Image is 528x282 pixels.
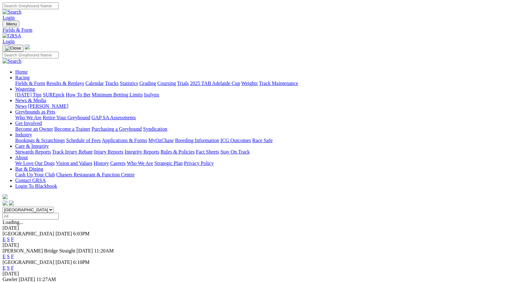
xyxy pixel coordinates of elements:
[15,103,525,109] div: News & Media
[7,265,10,271] a: S
[56,161,92,166] a: Vision and Values
[46,81,84,86] a: Results & Replays
[154,161,183,166] a: Strategic Plan
[15,103,27,109] a: News
[140,81,156,86] a: Grading
[3,265,6,271] a: E
[3,3,59,9] input: Search
[15,155,28,160] a: About
[196,149,219,154] a: Fact Sheets
[3,27,525,33] a: Fields & Form
[73,259,90,265] span: 6:10PM
[15,92,42,97] a: [DATE] Tips
[148,138,174,143] a: MyOzChase
[15,126,525,132] div: Get Involved
[15,126,53,132] a: Become an Owner
[3,259,54,265] span: [GEOGRAPHIC_DATA]
[160,149,195,154] a: Rules & Policies
[15,166,43,172] a: Bar & Dining
[3,21,19,27] button: Toggle navigation
[54,126,90,132] a: Become a Trainer
[127,161,153,166] a: Who We Are
[15,138,525,143] div: Industry
[55,231,72,236] span: [DATE]
[25,44,30,49] img: logo-grsa-white.png
[92,126,142,132] a: Purchasing a Greyhound
[15,75,29,80] a: Racing
[143,126,167,132] a: Syndication
[15,115,42,120] a: Who We Are
[3,58,22,64] img: Search
[3,200,8,206] img: facebook.svg
[3,220,23,225] span: Loading...
[177,81,189,86] a: Trials
[15,178,46,183] a: Contact GRSA
[6,22,17,26] span: Menu
[157,81,176,86] a: Coursing
[76,248,93,253] span: [DATE]
[175,138,219,143] a: Breeding Information
[3,33,21,39] img: GRSA
[15,149,525,155] div: Care & Integrity
[3,225,525,231] div: [DATE]
[73,231,90,236] span: 6:03PM
[3,254,6,259] a: E
[85,81,104,86] a: Calendar
[3,237,6,242] a: E
[3,39,15,44] a: Login
[102,138,147,143] a: Applications & Forms
[9,200,14,206] img: twitter.svg
[15,121,42,126] a: Get Involved
[28,103,68,109] a: [PERSON_NAME]
[190,81,240,86] a: 2025 TAB Adelaide Cup
[15,138,65,143] a: Bookings & Scratchings
[15,81,525,86] div: Racing
[184,161,214,166] a: Privacy Policy
[11,254,14,259] a: F
[94,149,123,154] a: Injury Reports
[3,213,59,220] input: Select date
[5,46,21,51] img: Close
[3,271,525,277] div: [DATE]
[11,237,14,242] a: F
[3,45,23,52] button: Toggle navigation
[241,81,258,86] a: Weights
[3,9,22,15] img: Search
[19,277,35,282] span: [DATE]
[3,248,75,253] span: [PERSON_NAME] Bridge Straight
[43,92,64,97] a: SUREpick
[7,237,10,242] a: S
[252,138,272,143] a: Race Safe
[15,132,32,137] a: Industry
[55,259,72,265] span: [DATE]
[3,277,17,282] span: Gawler
[125,149,159,154] a: Integrity Reports
[52,149,93,154] a: Track Injury Rebate
[3,15,15,20] a: Login
[92,115,136,120] a: GAP SA Assessments
[3,242,525,248] div: [DATE]
[11,265,14,271] a: F
[15,149,51,154] a: Stewards Reports
[105,81,119,86] a: Tracks
[94,161,109,166] a: History
[3,194,8,199] img: logo-grsa-white.png
[144,92,159,97] a: Isolynx
[220,149,250,154] a: Stay On Track
[56,172,134,177] a: Chasers Restaurant & Function Centre
[15,172,55,177] a: Cash Up Your Club
[15,86,35,92] a: Wagering
[15,161,55,166] a: We Love Our Dogs
[110,161,126,166] a: Careers
[220,138,251,143] a: ICG Outcomes
[15,161,525,166] div: About
[36,277,56,282] span: 11:27AM
[120,81,138,86] a: Statistics
[15,69,28,75] a: Home
[15,183,57,189] a: Login To Blackbook
[15,98,46,103] a: News & Media
[259,81,298,86] a: Track Maintenance
[7,254,10,259] a: S
[15,92,525,98] div: Wagering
